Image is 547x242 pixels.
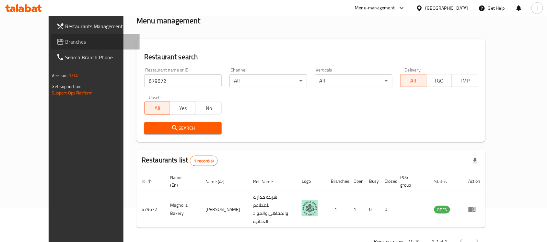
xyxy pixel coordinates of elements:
[65,38,135,46] span: Branches
[142,178,154,185] span: ID
[400,173,421,189] span: POS group
[65,22,135,30] span: Restaurants Management
[142,155,218,166] h2: Restaurants list
[379,171,395,191] th: Closed
[348,191,364,228] td: 1
[400,74,426,87] button: All
[144,52,478,62] h2: Restaurant search
[253,178,281,185] span: Ref. Name
[136,16,200,26] h2: Menu management
[463,171,485,191] th: Action
[229,74,307,87] div: All
[51,49,140,65] a: Search Branch Phone
[52,71,68,80] span: Version:
[170,173,192,189] span: Name (En)
[348,171,364,191] th: Open
[355,4,395,12] div: Menu-management
[144,102,170,115] button: All
[65,53,135,61] span: Search Branch Phone
[149,95,161,100] label: Upsell
[364,191,379,228] td: 0
[205,178,233,185] span: Name (Ar)
[425,5,468,12] div: [GEOGRAPHIC_DATA]
[468,205,480,213] div: Menu
[379,191,395,228] td: 0
[297,171,326,191] th: Logo
[136,171,485,228] table: enhanced table
[199,104,219,113] span: No
[165,191,200,228] td: Magnolia Bakery
[144,74,222,87] input: Search for restaurant name or ID..
[315,74,392,87] div: All
[434,178,455,185] span: Status
[190,158,218,164] span: 1 record(s)
[429,76,449,85] span: TGO
[190,156,218,166] div: Total records count
[403,76,424,85] span: All
[149,124,216,132] span: Search
[51,34,140,49] a: Branches
[170,102,196,115] button: Yes
[326,171,348,191] th: Branches
[173,104,193,113] span: Yes
[248,191,297,228] td: شركه مدارك للمطاعم والمقاهى والمواد الغذائيه
[405,68,421,72] label: Delivery
[52,89,93,97] a: Support.OpsPlatform
[426,74,452,87] button: TGO
[200,191,248,228] td: [PERSON_NAME]
[196,102,222,115] button: No
[434,206,450,214] div: OPEN
[144,122,222,134] button: Search
[136,191,165,228] td: 679672
[455,76,475,85] span: TMP
[452,74,478,87] button: TMP
[364,171,379,191] th: Busy
[467,153,483,169] div: Export file
[326,191,348,228] td: 1
[434,206,450,214] span: OPEN
[537,5,538,12] span: l
[69,71,79,80] span: 1.0.0
[52,82,82,91] span: Get support on:
[302,200,318,216] img: Magnolia Bakery
[51,18,140,34] a: Restaurants Management
[147,104,168,113] span: All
